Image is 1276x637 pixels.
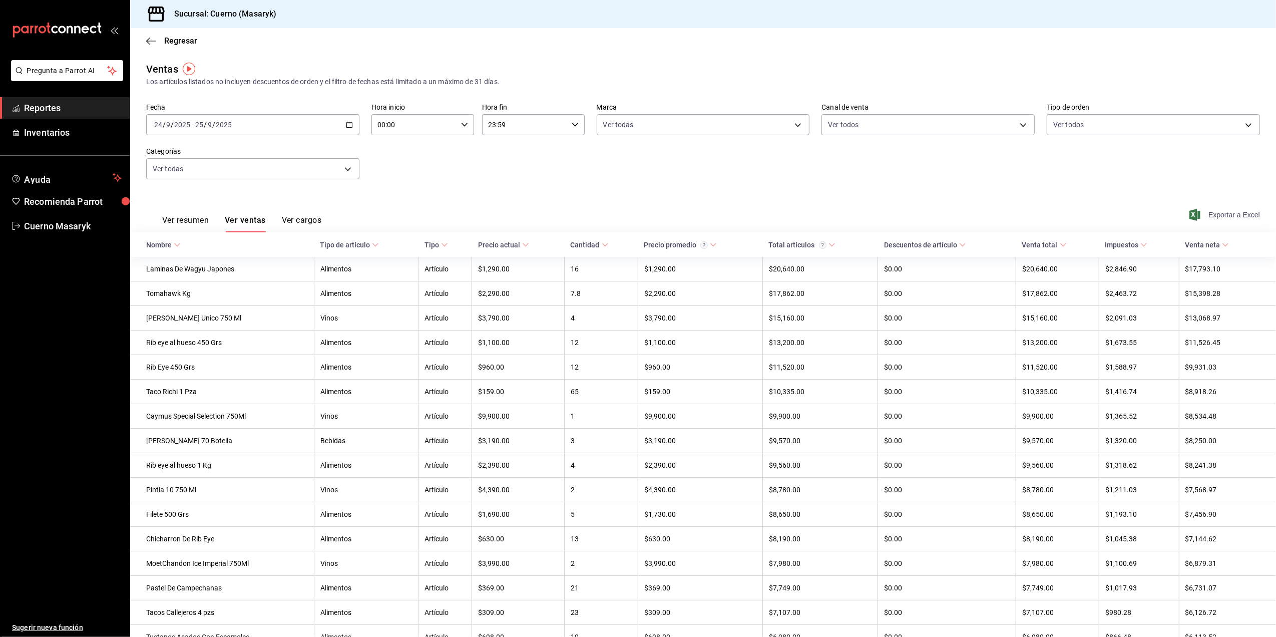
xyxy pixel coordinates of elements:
td: $3,190.00 [638,429,762,453]
td: $2,463.72 [1099,281,1179,306]
td: $7,456.90 [1179,502,1276,527]
td: Alimentos [314,576,418,600]
td: $2,846.90 [1099,257,1179,281]
button: Ver cargos [282,215,322,232]
span: Venta total [1022,241,1067,249]
td: Alimentos [314,502,418,527]
td: 2 [565,478,638,502]
span: Pregunta a Parrot AI [27,66,108,76]
td: $9,570.00 [763,429,878,453]
td: $8,918.26 [1179,380,1276,404]
td: $7,144.62 [1179,527,1276,551]
td: $1,100.00 [472,331,565,355]
td: Artículo [418,429,472,453]
td: $159.00 [472,380,565,404]
td: $369.00 [638,576,762,600]
button: Pregunta a Parrot AI [11,60,123,81]
label: Fecha [146,104,359,111]
td: $1,100.00 [638,331,762,355]
td: $1,588.97 [1099,355,1179,380]
td: Rib Eye 450 Grs [130,355,314,380]
td: Tomahawk Kg [130,281,314,306]
td: $11,520.00 [1016,355,1099,380]
td: $11,526.45 [1179,331,1276,355]
td: Artículo [418,331,472,355]
td: Rib eye al hueso 1 Kg [130,453,314,478]
td: $2,390.00 [638,453,762,478]
td: $159.00 [638,380,762,404]
td: $1,100.69 [1099,551,1179,576]
span: Venta neta [1185,241,1229,249]
span: Impuestos [1105,241,1147,249]
label: Tipo de orden [1047,104,1260,111]
td: 12 [565,355,638,380]
td: 12 [565,331,638,355]
td: $3,990.00 [638,551,762,576]
div: Nombre [146,241,172,249]
td: 16 [565,257,638,281]
td: $9,900.00 [763,404,878,429]
td: $15,160.00 [763,306,878,331]
div: navigation tabs [162,215,321,232]
td: $0.00 [878,257,1016,281]
td: Rib eye al hueso 450 Grs [130,331,314,355]
td: $0.00 [878,478,1016,502]
td: 65 [565,380,638,404]
td: $8,250.00 [1179,429,1276,453]
td: 7.8 [565,281,638,306]
td: Pintia 10 750 Ml [130,478,314,502]
input: -- [154,121,163,129]
td: $1,017.93 [1099,576,1179,600]
span: Ver todas [153,164,183,174]
td: $0.00 [878,306,1016,331]
td: $1,690.00 [472,502,565,527]
div: Tipo de artículo [320,241,370,249]
td: Alimentos [314,331,418,355]
td: $1,193.10 [1099,502,1179,527]
td: 13 [565,527,638,551]
div: Precio promedio [644,241,708,249]
td: $369.00 [472,576,565,600]
label: Canal de venta [821,104,1035,111]
input: ---- [215,121,232,129]
div: Descuentos de artículo [884,241,957,249]
span: Exportar a Excel [1191,209,1260,221]
td: $980.28 [1099,600,1179,625]
td: 3 [565,429,638,453]
td: $0.00 [878,355,1016,380]
td: Alimentos [314,600,418,625]
td: $1,416.74 [1099,380,1179,404]
div: Total artículos [769,241,826,249]
input: -- [195,121,204,129]
td: $960.00 [638,355,762,380]
span: Ver todas [603,120,634,130]
span: Descuentos de artículo [884,241,966,249]
td: $1,673.55 [1099,331,1179,355]
td: Vinos [314,404,418,429]
td: Artículo [418,380,472,404]
td: $6,879.31 [1179,551,1276,576]
td: $15,398.28 [1179,281,1276,306]
td: Tacos Callejeros 4 pzs [130,600,314,625]
span: Ver todos [828,120,859,130]
td: Artículo [418,257,472,281]
svg: El total artículos considera cambios de precios en los artículos así como costos adicionales por ... [819,241,826,249]
input: ---- [174,121,191,129]
td: $17,793.10 [1179,257,1276,281]
td: 1 [565,404,638,429]
span: Reportes [24,101,122,115]
td: $630.00 [472,527,565,551]
div: Los artículos listados no incluyen descuentos de orden y el filtro de fechas está limitado a un m... [146,77,1260,87]
span: / [212,121,215,129]
span: Precio promedio [644,241,717,249]
td: $8,650.00 [1016,502,1099,527]
td: $2,290.00 [472,281,565,306]
span: / [171,121,174,129]
td: Alimentos [314,257,418,281]
td: $1,045.38 [1099,527,1179,551]
td: $630.00 [638,527,762,551]
div: Venta neta [1185,241,1220,249]
input: -- [207,121,212,129]
td: $7,749.00 [1016,576,1099,600]
td: $1,318.62 [1099,453,1179,478]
